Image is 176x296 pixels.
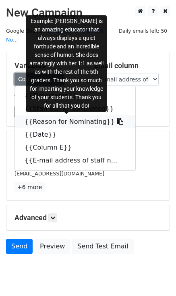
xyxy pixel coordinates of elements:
h5: Variables [14,61,82,70]
a: {{Staff Being Nominated}} [15,102,135,115]
h5: Email column [94,61,162,70]
h5: Advanced [14,213,162,222]
small: Google Sheet: [6,28,104,43]
div: Example: [PERSON_NAME] is an amazing educator that always displays a quiet fortitude and an incre... [26,15,107,112]
a: Preview [35,239,70,254]
a: +6 more [14,182,45,192]
h2: New Campaign [6,6,170,20]
a: Daily emails left: 50 [116,28,170,34]
iframe: Chat Widget [136,257,176,296]
a: {{Date}} [15,128,135,141]
a: {{Timestamp}} [15,90,135,102]
a: {{Reason for Nominating}} [15,115,135,128]
a: Copy/paste... [14,73,64,85]
a: Send Test Email [72,239,133,254]
a: {{E-mail address of staff n... [15,154,135,167]
span: Daily emails left: 50 [116,27,170,35]
a: {{Column E}} [15,141,135,154]
small: [EMAIL_ADDRESS][DOMAIN_NAME] [14,171,104,177]
a: Send [6,239,33,254]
